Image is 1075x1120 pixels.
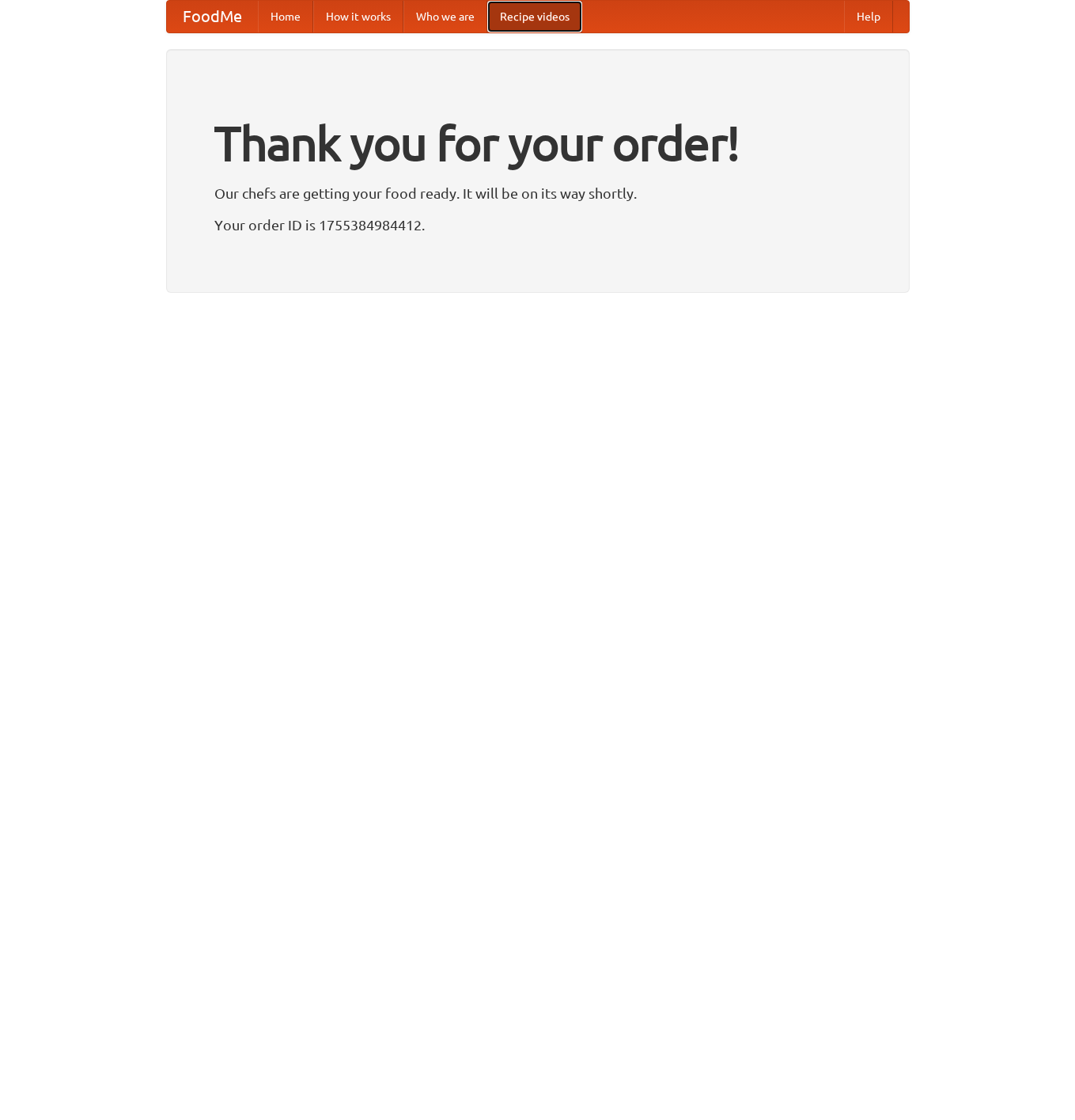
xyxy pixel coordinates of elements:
[214,213,861,237] p: Your order ID is 1755384984412.
[214,181,861,205] p: Our chefs are getting your food ready. It will be on its way shortly.
[487,1,582,32] a: Recipe videos
[403,1,487,32] a: Who we are
[844,1,893,32] a: Help
[258,1,313,32] a: Home
[313,1,403,32] a: How it works
[214,105,861,181] h1: Thank you for your order!
[167,1,258,32] a: FoodMe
